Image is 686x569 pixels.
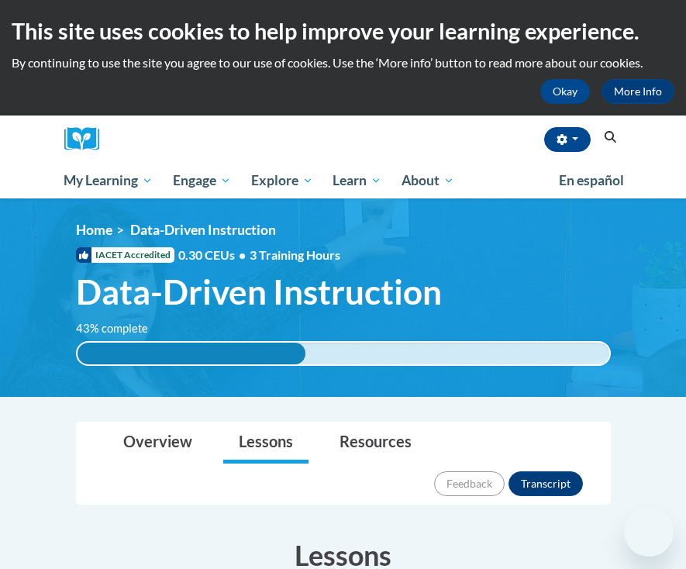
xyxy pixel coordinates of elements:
a: My Learning [54,163,164,198]
div: 43% complete [78,343,306,364]
a: More Info [602,79,674,104]
button: Feedback [434,471,505,496]
p: By continuing to use the site you agree to our use of cookies. Use the ‘More info’ button to read... [12,54,674,71]
button: Transcript [508,471,583,496]
a: Home [76,222,112,238]
span: Learn [333,171,381,190]
img: Logo brand [64,127,111,151]
span: IACET Accredited [76,247,174,263]
div: Main menu [53,163,634,198]
span: Engage [173,171,231,190]
span: 3 Training Hours [250,247,340,262]
a: Engage [163,163,241,198]
label: 43% complete [76,320,165,337]
a: Overview [108,422,208,464]
button: Okay [540,79,590,104]
a: About [391,163,464,198]
span: Data-Driven Instruction [130,222,276,238]
span: • [239,247,246,262]
span: About [402,171,454,190]
button: Search [598,128,622,147]
span: 0.30 CEUs [178,247,250,264]
a: En español [549,164,634,197]
a: Explore [241,163,323,198]
span: En español [559,172,624,188]
span: Explore [251,171,313,190]
a: Resources [324,422,427,464]
a: Cox Campus [64,127,111,151]
a: Lessons [223,422,309,464]
h2: This site uses cookies to help improve your learning experience. [12,16,674,47]
button: Account Settings [544,127,591,152]
span: My Learning [64,171,153,190]
span: Data-Driven Instruction [76,271,442,312]
iframe: Button to launch messaging window [624,507,674,557]
a: Learn [322,163,391,198]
